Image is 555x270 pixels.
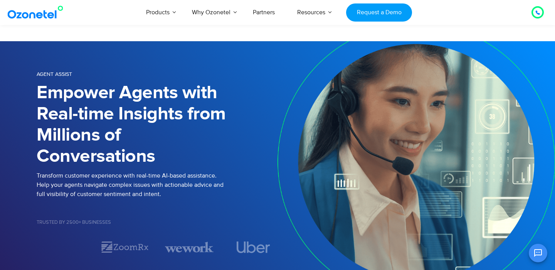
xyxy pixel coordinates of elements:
[346,3,412,22] a: Request a Demo
[37,171,277,199] p: Transform customer experience with real-time AI-based assistance. Help your agents navigate compl...
[37,240,277,254] div: Image Carousel
[37,220,277,225] h5: Trusted by 2500+ Businesses
[529,244,547,262] button: Open chat
[236,241,270,253] img: uber
[37,71,72,77] span: Agent Assist
[229,241,277,253] div: 4 / 7
[101,240,149,254] img: zoomrx
[165,240,214,254] img: wework
[101,240,149,254] div: 2 / 7
[37,243,85,252] div: 1 / 7
[37,82,277,167] h1: Empower Agents with Real-time Insights from Millions of Conversations
[165,240,214,254] div: 3 / 7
